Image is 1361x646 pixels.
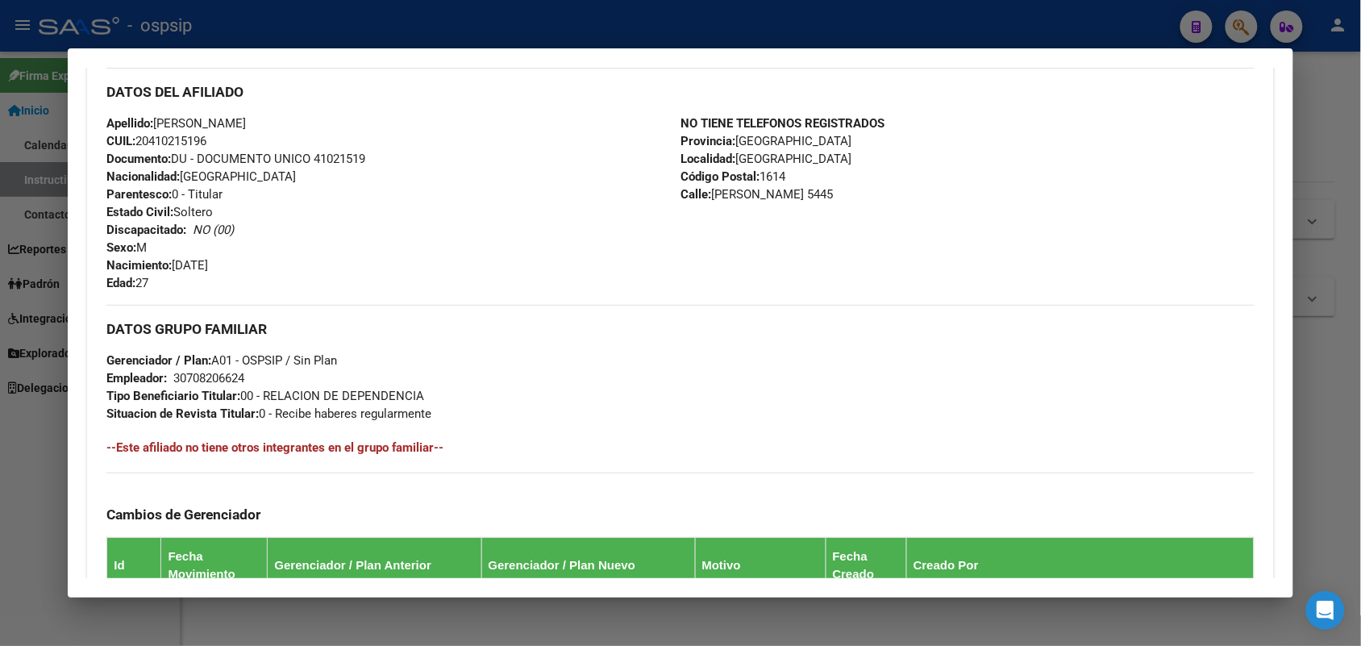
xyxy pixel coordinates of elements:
strong: Calle: [680,187,711,202]
h4: --Este afiliado no tiene otros integrantes en el grupo familiar-- [106,439,1254,456]
strong: Localidad: [680,152,735,166]
strong: Parentesco: [106,187,172,202]
th: Fecha Movimiento [161,538,268,594]
span: M [106,240,147,255]
span: 0 - Titular [106,187,223,202]
strong: Apellido: [106,116,153,131]
strong: Gerenciador / Plan: [106,353,211,368]
span: Soltero [106,205,213,219]
strong: Código Postal: [680,169,760,184]
th: Motivo [695,538,826,594]
span: [DATE] [106,258,208,273]
span: [GEOGRAPHIC_DATA] [680,134,851,148]
strong: Situacion de Revista Titular: [106,406,259,421]
h3: Cambios de Gerenciador [106,506,1254,523]
span: [PERSON_NAME] [106,116,246,131]
strong: Documento: [106,152,171,166]
span: [GEOGRAPHIC_DATA] [106,169,296,184]
span: 20410215196 [106,134,206,148]
span: [PERSON_NAME] 5445 [680,187,833,202]
span: 00 - RELACION DE DEPENDENCIA [106,389,424,403]
span: 1614 [680,169,785,184]
strong: Sexo: [106,240,136,255]
strong: Provincia: [680,134,735,148]
div: Open Intercom Messenger [1306,591,1345,630]
th: Creado Por [906,538,1254,594]
h3: DATOS GRUPO FAMILIAR [106,320,1254,338]
th: Id [107,538,161,594]
strong: Tipo Beneficiario Titular: [106,389,240,403]
span: DU - DOCUMENTO UNICO 41021519 [106,152,365,166]
strong: Empleador: [106,371,167,386]
th: Gerenciador / Plan Anterior [268,538,481,594]
strong: NO TIENE TELEFONOS REGISTRADOS [680,116,884,131]
span: [GEOGRAPHIC_DATA] [680,152,851,166]
h3: DATOS DEL AFILIADO [106,83,1254,101]
span: 27 [106,276,148,290]
th: Fecha Creado [826,538,906,594]
i: NO (00) [193,223,234,237]
strong: Discapacitado: [106,223,186,237]
strong: Nacionalidad: [106,169,180,184]
strong: Nacimiento: [106,258,172,273]
div: 30708206624 [173,369,244,387]
span: 0 - Recibe haberes regularmente [106,406,431,421]
strong: CUIL: [106,134,135,148]
strong: Edad: [106,276,135,290]
th: Gerenciador / Plan Nuevo [481,538,695,594]
strong: Estado Civil: [106,205,173,219]
span: A01 - OSPSIP / Sin Plan [106,353,337,368]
